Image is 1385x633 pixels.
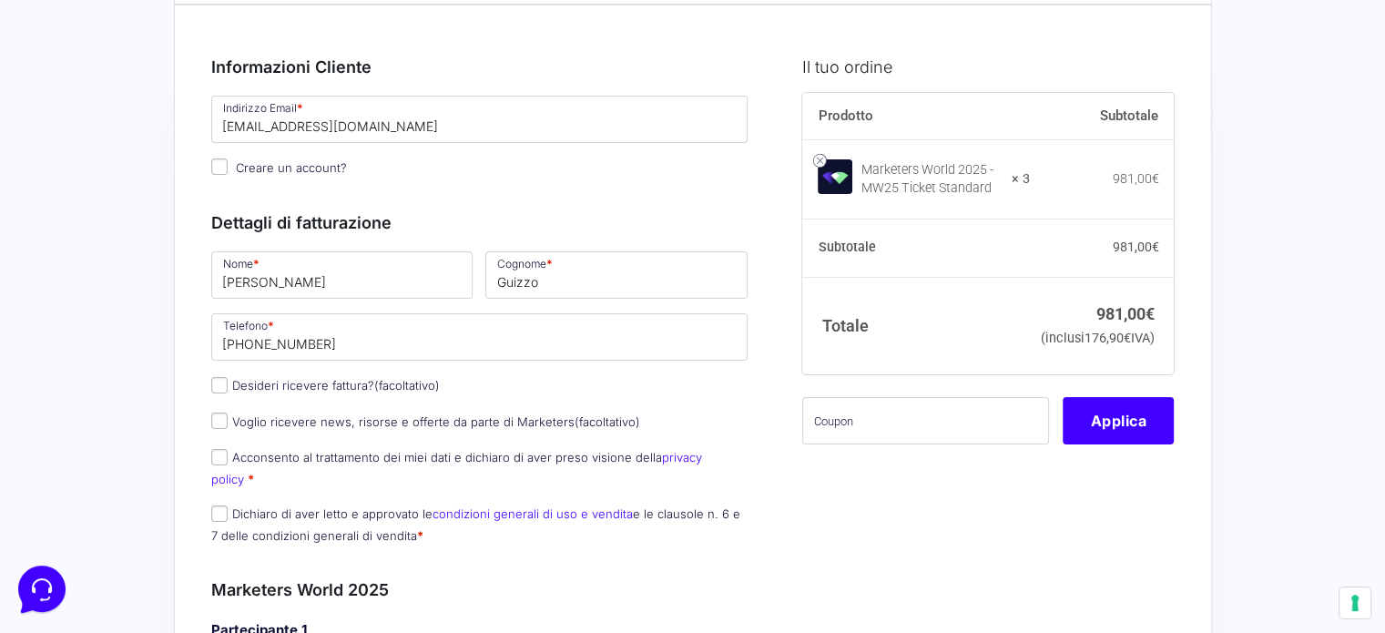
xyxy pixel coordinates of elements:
span: € [1146,304,1155,323]
button: Messaggi [127,465,239,507]
p: Home [55,491,86,507]
span: Trova una risposta [29,226,142,240]
img: dark [29,102,66,138]
input: Cerca un articolo... [41,265,298,283]
h2: Ciao da Marketers 👋 [15,15,306,44]
img: dark [58,102,95,138]
small: (inclusi IVA) [1041,331,1155,346]
strong: × 3 [1012,170,1030,189]
input: Nome * [211,251,474,299]
span: € [1151,171,1158,186]
bdi: 981,00 [1112,240,1158,254]
span: Inizia una conversazione [118,164,269,179]
label: Desideri ricevere fattura? [211,378,440,393]
img: dark [87,102,124,138]
input: Indirizzo Email * [211,96,749,143]
button: Le tue preferenze relative al consenso per le tecnologie di tracciamento [1339,587,1370,618]
button: Home [15,465,127,507]
h3: Informazioni Cliente [211,55,749,79]
p: Messaggi [158,491,207,507]
img: Marketers World 2025 - MW25 Ticket Standard [818,159,852,194]
input: Cognome * [485,251,748,299]
th: Subtotale [802,220,1029,278]
span: 176,90 [1085,331,1131,346]
input: Coupon [802,397,1049,444]
th: Totale [802,277,1029,374]
iframe: Customerly Messenger Launcher [15,562,69,617]
div: Marketers World 2025 - MW25 Ticket Standard [861,161,999,198]
span: € [1151,240,1158,254]
h3: Marketers World 2025 [211,577,749,602]
span: Creare un account? [236,160,347,175]
input: Dichiaro di aver letto e approvato lecondizioni generali di uso e venditae le clausole n. 6 e 7 d... [211,505,228,522]
span: € [1124,331,1131,346]
button: Applica [1063,397,1174,444]
button: Aiuto [238,465,350,507]
h3: Il tuo ordine [802,55,1174,79]
label: Voglio ricevere news, risorse e offerte da parte di Marketers [211,414,640,429]
input: Desideri ricevere fattura?(facoltativo) [211,377,228,393]
a: Apri Centro Assistenza [194,226,335,240]
p: Aiuto [280,491,307,507]
bdi: 981,00 [1096,304,1155,323]
span: (facoltativo) [374,378,440,393]
bdi: 981,00 [1112,171,1158,186]
a: privacy policy [211,450,702,485]
input: Voglio ricevere news, risorse e offerte da parte di Marketers(facoltativo) [211,413,228,429]
a: condizioni generali di uso e vendita [433,506,633,521]
label: Dichiaro di aver letto e approvato le e le clausole n. 6 e 7 delle condizioni generali di vendita [211,506,740,542]
input: Telefono * [211,313,749,361]
h3: Dettagli di fatturazione [211,210,749,235]
th: Prodotto [802,93,1029,140]
input: Acconsento al trattamento dei miei dati e dichiaro di aver preso visione dellaprivacy policy [211,449,228,465]
label: Acconsento al trattamento dei miei dati e dichiaro di aver preso visione della [211,450,702,485]
button: Inizia una conversazione [29,153,335,189]
span: Le tue conversazioni [29,73,155,87]
span: (facoltativo) [575,414,640,429]
th: Subtotale [1030,93,1175,140]
input: Creare un account? [211,158,228,175]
